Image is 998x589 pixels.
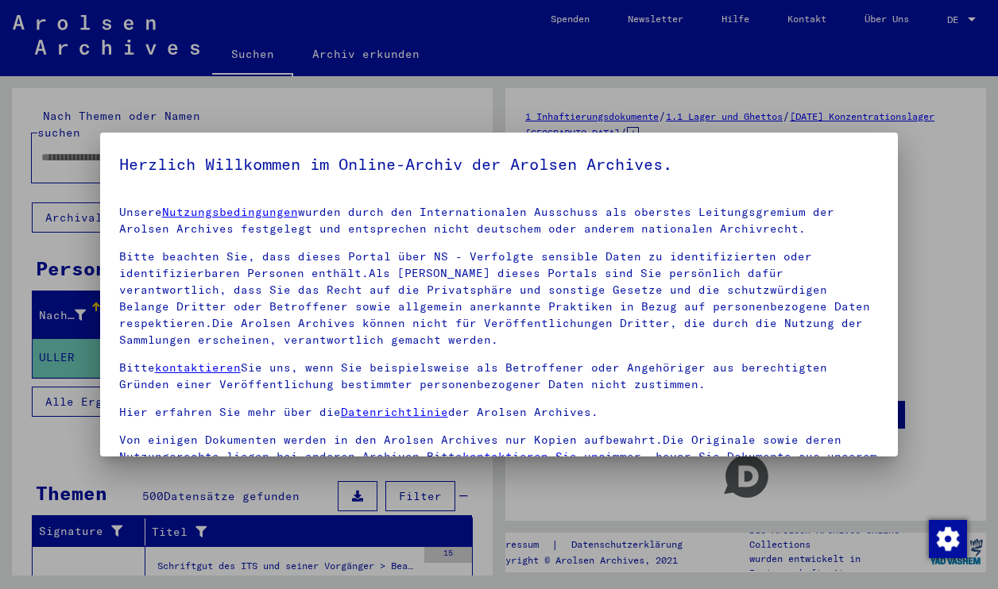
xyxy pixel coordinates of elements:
[119,360,880,393] p: Bitte Sie uns, wenn Sie beispielsweise als Betroffener oder Angehöriger aus berechtigten Gründen ...
[462,449,605,464] a: kontaktieren Sie uns
[119,404,880,421] p: Hier erfahren Sie mehr über die der Arolsen Archives.
[341,405,448,419] a: Datenrichtlinie
[162,205,298,219] a: Nutzungsbedingungen
[155,360,241,375] a: kontaktieren
[929,520,967,558] img: Zustimmung ändern
[119,204,880,237] p: Unsere wurden durch den Internationalen Ausschuss als oberstes Leitungsgremium der Arolsen Archiv...
[119,432,880,482] p: Von einigen Dokumenten werden in den Arolsen Archives nur Kopien aufbewahrt.Die Originale sowie d...
[119,152,880,177] h5: Herzlich Willkommen im Online-Archiv der Arolsen Archives.
[119,248,880,348] p: Bitte beachten Sie, dass dieses Portal über NS - Verfolgte sensible Daten zu identifizierten oder...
